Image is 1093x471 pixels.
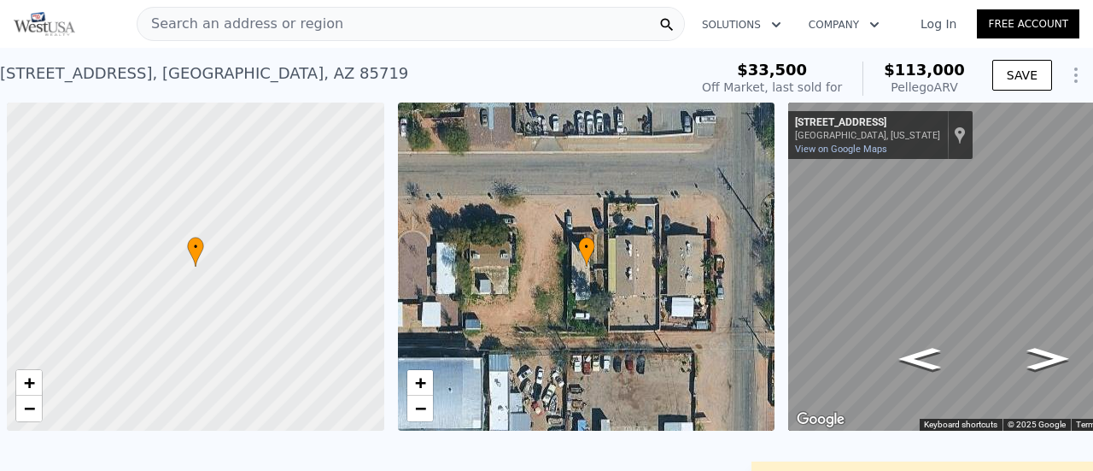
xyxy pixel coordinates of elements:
[14,12,75,36] img: Pellego
[881,343,958,375] path: Go East, E Eastland St
[795,144,887,155] a: View on Google Maps
[414,372,425,393] span: +
[1059,58,1093,92] button: Show Options
[1009,343,1086,375] path: Go West, E Eastland St
[407,396,433,421] a: Zoom out
[884,79,965,96] div: Pellego ARV
[884,61,965,79] span: $113,000
[24,397,35,419] span: −
[977,9,1079,38] a: Free Account
[702,79,842,96] div: Off Market, last sold for
[954,126,966,144] a: Show location on map
[414,397,425,419] span: −
[187,237,204,267] div: •
[1008,420,1066,429] span: © 2025 Google
[792,409,849,431] img: Google
[992,60,1052,91] button: SAVE
[795,130,940,141] div: [GEOGRAPHIC_DATA], [US_STATE]
[16,396,42,421] a: Zoom out
[688,9,795,40] button: Solutions
[24,372,35,393] span: +
[407,370,433,396] a: Zoom in
[924,419,997,431] button: Keyboard shortcuts
[187,239,204,255] span: •
[578,239,595,255] span: •
[16,370,42,396] a: Zoom in
[792,409,849,431] a: Open this area in Google Maps (opens a new window)
[737,61,807,79] span: $33,500
[900,15,977,32] a: Log In
[795,116,940,130] div: [STREET_ADDRESS]
[795,9,893,40] button: Company
[578,237,595,267] div: •
[137,14,343,34] span: Search an address or region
